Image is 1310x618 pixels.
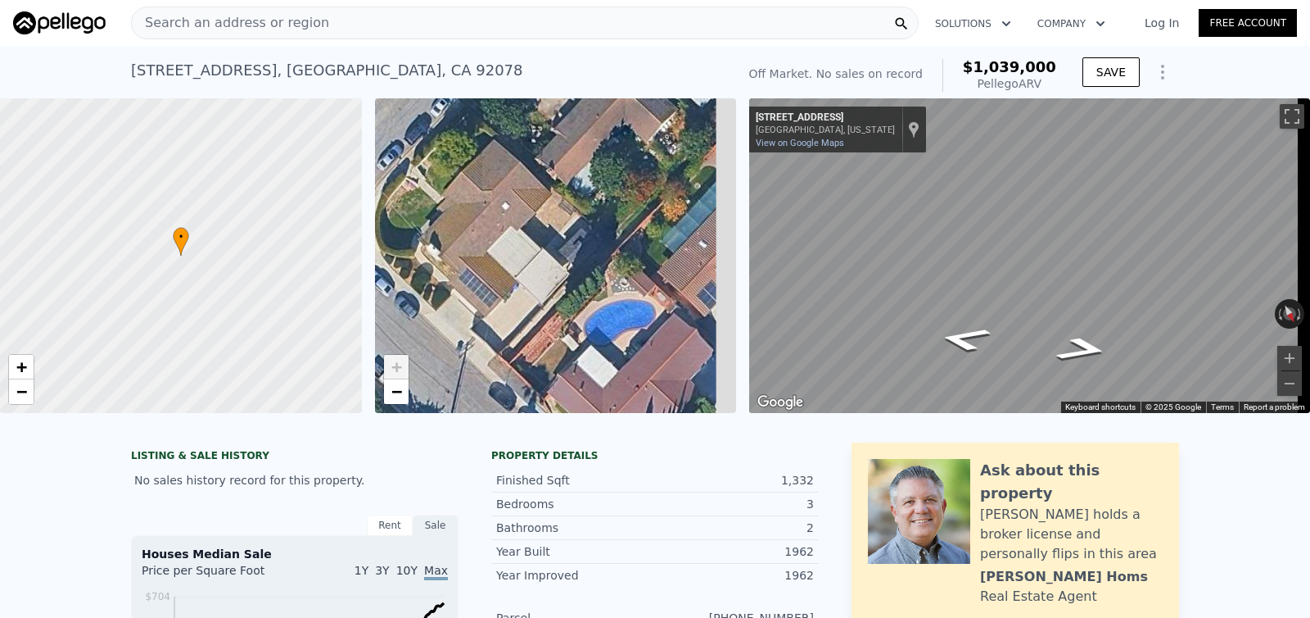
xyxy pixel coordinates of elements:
[980,587,1097,607] div: Real Estate Agent
[1275,299,1284,329] button: Rotate counterclockwise
[756,125,895,135] div: [GEOGRAPHIC_DATA], [US_STATE]
[1065,402,1136,413] button: Keyboard shortcuts
[980,459,1163,505] div: Ask about this property
[655,520,814,536] div: 2
[173,227,189,256] div: •
[496,496,655,512] div: Bedrooms
[375,564,389,577] span: 3Y
[13,11,106,34] img: Pellego
[1024,9,1118,39] button: Company
[1277,371,1302,396] button: Zoom out
[1145,402,1201,411] span: © 2025 Google
[908,120,919,139] a: Show location on map
[756,111,895,125] div: [STREET_ADDRESS]
[1211,402,1234,411] a: Terms (opens in new tab)
[142,562,295,588] div: Price per Square Foot
[753,392,807,413] a: Open this area in Google Maps (opens a new window)
[655,567,814,584] div: 1962
[413,515,458,536] div: Sale
[655,472,814,488] div: 1,332
[131,449,458,466] div: LISTING & SALE HISTORY
[963,58,1056,75] span: $1,039,000
[173,229,189,244] span: •
[1280,104,1304,129] button: Toggle fullscreen view
[655,543,814,560] div: 1962
[142,546,448,562] div: Houses Median Sale
[496,567,655,584] div: Year Improved
[396,564,418,577] span: 10Y
[131,59,523,82] div: [STREET_ADDRESS] , [GEOGRAPHIC_DATA] , CA 92078
[16,357,27,377] span: +
[922,9,1024,39] button: Solutions
[749,66,923,82] div: Off Market. No sales on record
[132,13,329,33] span: Search an address or region
[391,381,401,402] span: −
[384,355,409,379] a: Zoom in
[355,564,368,577] span: 1Y
[496,543,655,560] div: Year Built
[753,392,807,413] img: Google
[1082,57,1140,87] button: SAVE
[367,515,413,536] div: Rent
[1125,15,1199,31] a: Log In
[145,591,170,602] tspan: $704
[916,320,1014,357] path: Go Southeast, Lodgepole Rd
[980,567,1148,587] div: [PERSON_NAME] Homs
[1277,346,1302,370] button: Zoom in
[9,355,34,379] a: Zoom in
[1034,331,1132,367] path: Go Northwest, Lodgepole Rd
[496,520,655,536] div: Bathrooms
[1146,56,1179,89] button: Show Options
[391,357,401,377] span: +
[1296,299,1305,329] button: Rotate clockwise
[384,379,409,404] a: Zoom out
[980,505,1163,564] div: [PERSON_NAME] holds a broker license and personally flips in this area
[963,75,1056,92] div: Pellego ARV
[9,379,34,404] a: Zoom out
[1244,402,1305,411] a: Report a problem
[749,98,1310,413] div: Map
[491,449,819,462] div: Property details
[756,138,844,148] a: View on Google Maps
[655,496,814,512] div: 3
[424,564,448,580] span: Max
[16,381,27,402] span: −
[131,466,458,495] div: No sales history record for this property.
[1277,298,1302,330] button: Reset the view
[1199,9,1297,37] a: Free Account
[496,472,655,488] div: Finished Sqft
[749,98,1310,413] div: Street View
